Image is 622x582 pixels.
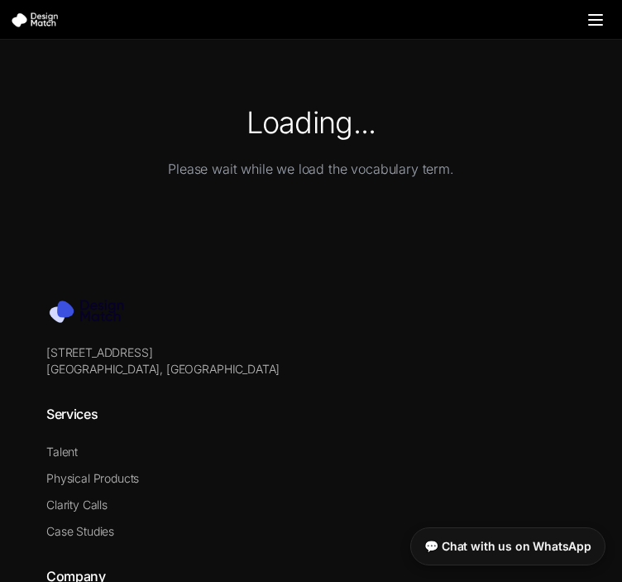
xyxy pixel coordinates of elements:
img: Design Match [46,298,137,325]
a: 💬 Chat with us on WhatsApp [410,527,605,565]
h1: Loading... [20,106,602,139]
a: Case Studies [46,524,114,538]
p: Please wait while we load the vocabulary term. [20,159,602,179]
a: Clarity Calls [46,498,108,512]
img: Design Match [10,12,66,28]
h4: Services [46,404,576,424]
a: Physical Products [46,471,139,485]
a: Talent [46,445,78,459]
p: [GEOGRAPHIC_DATA], [GEOGRAPHIC_DATA] [46,361,576,378]
p: [STREET_ADDRESS] [46,344,576,361]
